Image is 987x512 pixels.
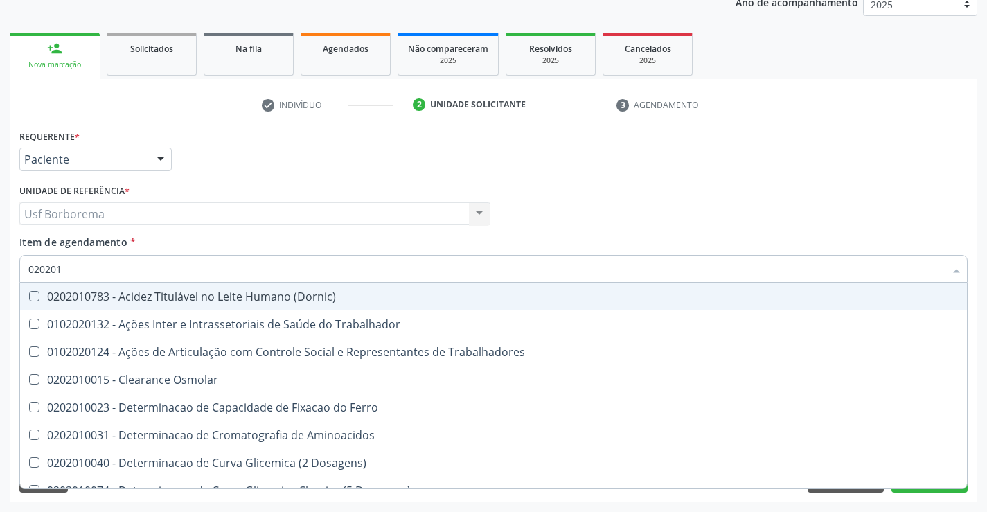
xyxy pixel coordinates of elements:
div: 2025 [408,55,488,66]
span: Na fila [235,43,262,55]
div: 0202010031 - Determinacao de Cromatografia de Aminoacidos [28,430,959,441]
div: Unidade solicitante [430,98,526,111]
label: Requerente [19,126,80,148]
input: Buscar por procedimentos [28,255,945,283]
div: 0202010074 - Determinacao de Curva Glicemica Classica (5 Dosagens) [28,485,959,496]
span: Cancelados [625,43,671,55]
div: Nova marcação [19,60,90,70]
div: 0102020124 - Ações de Articulação com Controle Social e Representantes de Trabalhadores [28,346,959,357]
span: Solicitados [130,43,173,55]
span: Resolvidos [529,43,572,55]
div: 2025 [516,55,585,66]
span: Item de agendamento [19,236,127,249]
div: 0202010783 - Acidez Titulável no Leite Humano (Dornic) [28,291,959,302]
span: Agendados [323,43,368,55]
div: 2 [413,98,425,111]
div: 0202010015 - Clearance Osmolar [28,374,959,385]
span: Paciente [24,152,143,166]
div: 0202010023 - Determinacao de Capacidade de Fixacao do Ferro [28,402,959,413]
div: person_add [47,41,62,56]
label: Unidade de referência [19,181,130,202]
div: 0202010040 - Determinacao de Curva Glicemica (2 Dosagens) [28,457,959,468]
div: 2025 [613,55,682,66]
span: Não compareceram [408,43,488,55]
div: 0102020132 - Ações Inter e Intrassetoriais de Saúde do Trabalhador [28,319,959,330]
